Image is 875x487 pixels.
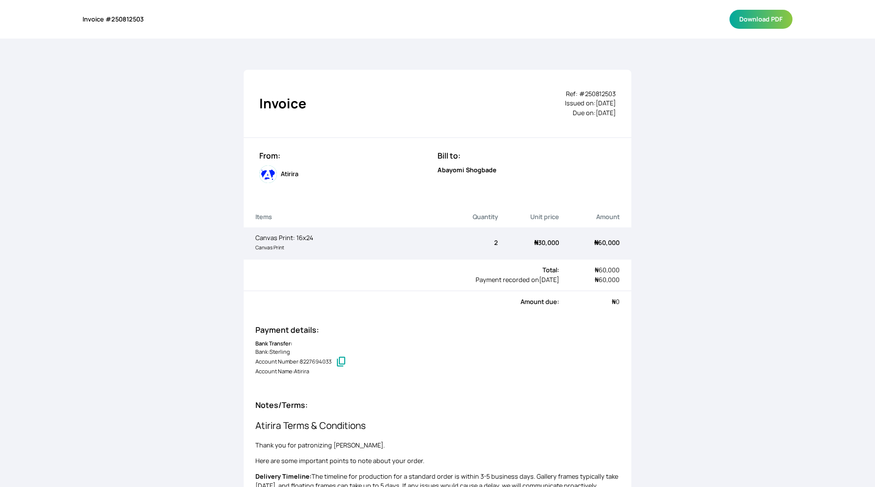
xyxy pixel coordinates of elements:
[255,472,312,481] strong: Delivery Timeline:
[534,238,538,247] span: ₦
[255,367,620,376] div: Account Name: Atirira
[255,441,620,450] p: Thank you for patronizing [PERSON_NAME].
[595,265,620,274] span: 60,000
[255,212,437,222] p: Items
[595,275,620,284] span: 60,000
[281,169,298,179] span: Atirira
[259,150,437,162] h3: From:
[255,275,559,284] div: Payment recorded on [DATE]
[595,265,599,274] span: ₦
[83,15,144,24] div: Invoice # 250812503
[612,297,620,306] span: 0
[335,356,347,367] span: Copy to clipboard
[255,297,559,306] div: Amount due:
[259,94,306,114] h2: Invoice
[559,212,620,222] p: Amount
[437,212,498,222] p: Quantity
[534,238,559,247] span: 30,000
[437,238,498,247] div: 2
[565,89,616,99] div: Ref: # 250812503
[437,165,497,174] b: Abayomi Shogbade
[255,348,620,356] div: Bank: Sterling
[565,108,616,118] div: Due on: [DATE]
[255,340,620,348] h6: Bank Transfer:
[255,456,620,466] p: Here are some important points to note about your order.
[565,99,616,108] div: Issued on: [DATE]
[255,244,284,251] small: Canvas Print
[437,150,616,162] h3: Bill to:
[594,238,598,247] span: ₦
[255,356,620,367] div: Account Number: 8227694033
[255,233,437,252] div: Canvas Print: 16x24
[594,238,620,247] span: 60,000
[255,324,620,336] h3: Payment details:
[255,419,620,433] h2: Atirira Terms & Conditions
[498,212,559,222] p: Unit price
[595,275,599,284] span: ₦
[255,265,559,275] div: Total:
[255,399,620,411] h3: Notes/Terms:
[729,10,792,29] button: Download PDF
[612,297,616,306] span: ₦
